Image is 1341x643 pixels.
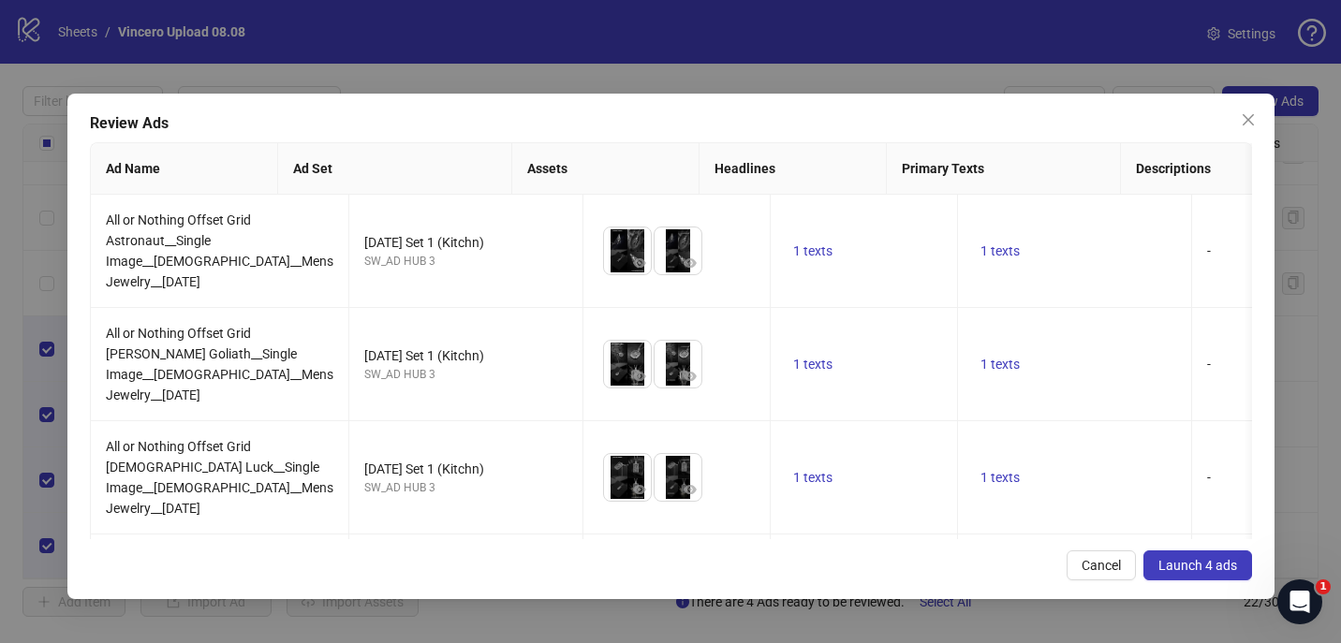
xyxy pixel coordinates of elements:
[364,479,567,497] div: SW_AD HUB 3
[633,256,646,270] span: eye
[973,466,1027,489] button: 1 texts
[364,459,567,479] div: [DATE] Set 1 (Kitchn)
[1240,112,1255,127] span: close
[700,143,887,195] th: Headlines
[1142,550,1251,580] button: Launch 4 ads
[793,243,833,258] span: 1 texts
[980,243,1020,258] span: 1 texts
[1207,243,1211,258] span: -
[980,470,1020,485] span: 1 texts
[655,227,701,274] img: Asset 2
[973,353,1027,375] button: 1 texts
[793,470,833,485] span: 1 texts
[106,439,333,516] span: All or Nothing Offset Grid [DEMOGRAPHIC_DATA] Luck__Single Image__[DEMOGRAPHIC_DATA]__Mens Jewelr...
[106,212,333,289] span: All or Nothing Offset Grid Astronaut__Single Image__[DEMOGRAPHIC_DATA]__Mens Jewelry__[DATE]
[604,341,651,387] img: Asset 1
[604,454,651,501] img: Asset 1
[364,345,567,366] div: [DATE] Set 1 (Kitchn)
[786,466,840,489] button: 1 texts
[512,143,700,195] th: Assets
[364,253,567,270] div: SW_AD HUB 3
[633,483,646,496] span: eye
[628,478,651,501] button: Preview
[1157,558,1236,573] span: Launch 4 ads
[973,240,1027,262] button: 1 texts
[1066,550,1135,580] button: Cancel
[1277,579,1322,624] iframe: Intercom live chat
[887,143,1121,195] th: Primary Texts
[633,370,646,383] span: eye
[1207,470,1211,485] span: -
[90,112,1252,135] div: Review Ads
[684,256,697,270] span: eye
[655,454,701,501] img: Asset 2
[679,365,701,387] button: Preview
[786,353,840,375] button: 1 texts
[1316,579,1331,594] span: 1
[980,357,1020,372] span: 1 texts
[1207,357,1211,372] span: -
[628,365,651,387] button: Preview
[679,252,701,274] button: Preview
[684,370,697,383] span: eye
[1081,558,1120,573] span: Cancel
[604,227,651,274] img: Asset 1
[628,252,651,274] button: Preview
[91,143,278,195] th: Ad Name
[364,366,567,384] div: SW_AD HUB 3
[786,240,840,262] button: 1 texts
[655,341,701,387] img: Asset 2
[1232,105,1262,135] button: Close
[364,232,567,253] div: [DATE] Set 1 (Kitchn)
[278,143,512,195] th: Ad Set
[679,478,701,501] button: Preview
[684,483,697,496] span: eye
[106,326,333,402] span: All or Nothing Offset Grid [PERSON_NAME] Goliath__Single Image__[DEMOGRAPHIC_DATA]__Mens Jewelry_...
[793,357,833,372] span: 1 texts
